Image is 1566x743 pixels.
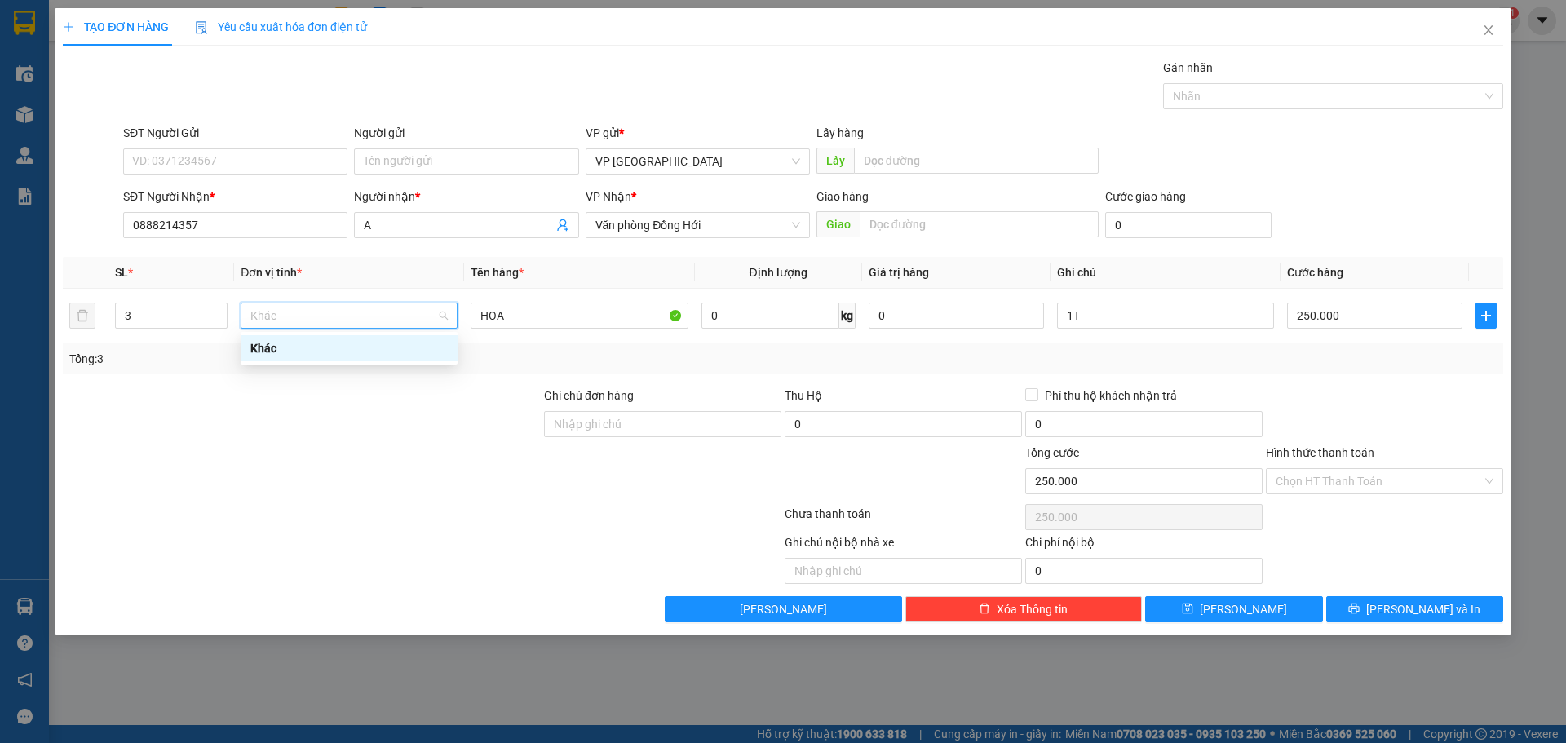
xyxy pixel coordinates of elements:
[63,20,169,33] span: TẠO ĐƠN HÀNG
[1348,603,1360,616] span: printer
[544,411,781,437] input: Ghi chú đơn hàng
[854,148,1099,174] input: Dọc đường
[241,266,302,279] span: Đơn vị tính
[595,213,800,237] span: Văn phòng Đồng Hới
[471,303,688,329] input: VD: Bàn, Ghế
[69,303,95,329] button: delete
[979,603,990,616] span: delete
[1105,190,1186,203] label: Cước giao hàng
[1476,309,1496,322] span: plus
[195,21,208,34] img: icon
[1466,8,1511,54] button: Close
[905,596,1143,622] button: deleteXóa Thông tin
[1287,266,1343,279] span: Cước hàng
[1025,446,1079,459] span: Tổng cước
[740,600,827,618] span: [PERSON_NAME]
[816,126,864,139] span: Lấy hàng
[816,190,869,203] span: Giao hàng
[750,266,807,279] span: Định lượng
[816,211,860,237] span: Giao
[816,148,854,174] span: Lấy
[354,188,578,206] div: Người nhận
[665,596,902,622] button: [PERSON_NAME]
[250,339,448,357] div: Khác
[1145,596,1322,622] button: save[PERSON_NAME]
[783,505,1024,533] div: Chưa thanh toán
[1163,61,1213,74] label: Gán nhãn
[1326,596,1503,622] button: printer[PERSON_NAME] và In
[250,303,448,328] span: Khác
[997,600,1068,618] span: Xóa Thông tin
[1266,446,1374,459] label: Hình thức thanh toán
[1057,303,1274,329] input: Ghi Chú
[586,190,631,203] span: VP Nhận
[839,303,856,329] span: kg
[63,21,74,33] span: plus
[1038,387,1183,405] span: Phí thu hộ khách nhận trả
[69,350,604,368] div: Tổng: 3
[123,188,347,206] div: SĐT Người Nhận
[1366,600,1480,618] span: [PERSON_NAME] và In
[1025,533,1263,558] div: Chi phí nội bộ
[1200,600,1287,618] span: [PERSON_NAME]
[123,124,347,142] div: SĐT Người Gửi
[785,389,822,402] span: Thu Hộ
[354,124,578,142] div: Người gửi
[595,149,800,174] span: VP Mỹ Đình
[195,20,367,33] span: Yêu cầu xuất hóa đơn điện tử
[1051,257,1281,289] th: Ghi chú
[471,266,524,279] span: Tên hàng
[544,389,634,402] label: Ghi chú đơn hàng
[869,303,1044,329] input: 0
[785,558,1022,584] input: Nhập ghi chú
[1182,603,1193,616] span: save
[241,335,458,361] div: Khác
[586,124,810,142] div: VP gửi
[869,266,929,279] span: Giá trị hàng
[785,533,1022,558] div: Ghi chú nội bộ nhà xe
[1475,303,1497,329] button: plus
[115,266,128,279] span: SL
[860,211,1099,237] input: Dọc đường
[1482,24,1495,37] span: close
[1105,212,1272,238] input: Cước giao hàng
[556,219,569,232] span: user-add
